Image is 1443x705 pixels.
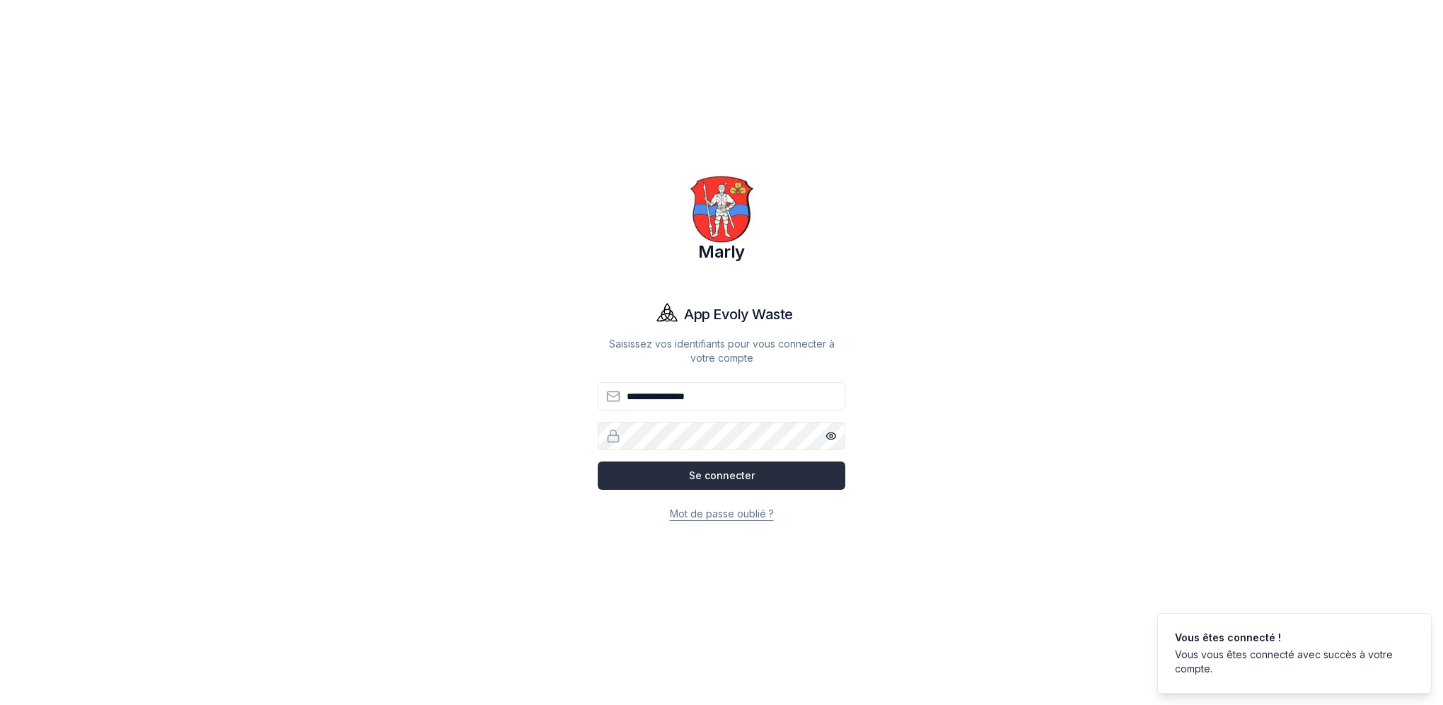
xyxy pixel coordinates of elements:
[650,297,684,331] img: Evoly Logo
[1175,631,1408,645] div: Vous êtes connecté !
[598,241,845,263] h1: Marly
[598,462,845,490] button: Se connecter
[1175,648,1408,676] div: Vous vous êtes connecté avec succès à votre compte.
[684,304,793,324] h1: App Evoly Waste
[688,176,755,243] img: Marly Logo
[670,508,774,520] a: Mot de passe oublié ?
[598,337,845,365] p: Saisissez vos identifiants pour vous connecter à votre compte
